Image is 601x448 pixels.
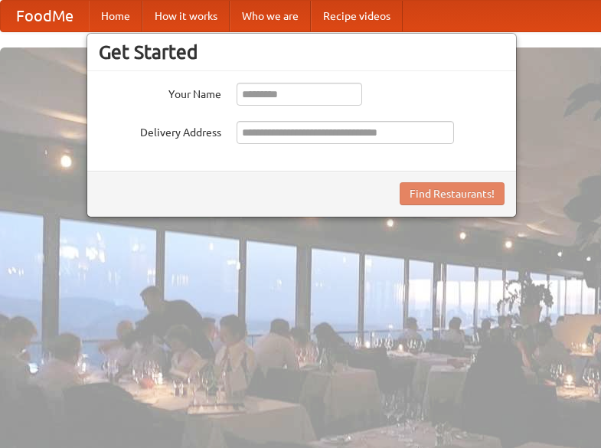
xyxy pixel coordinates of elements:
[311,1,403,31] a: Recipe videos
[99,41,505,64] h3: Get Started
[400,182,505,205] button: Find Restaurants!
[230,1,311,31] a: Who we are
[99,121,221,140] label: Delivery Address
[99,83,221,102] label: Your Name
[89,1,142,31] a: Home
[142,1,230,31] a: How it works
[1,1,89,31] a: FoodMe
